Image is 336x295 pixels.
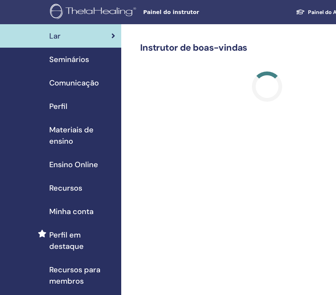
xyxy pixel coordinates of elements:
[49,182,82,194] span: Recursos
[50,4,139,21] img: logo.png
[49,206,94,217] span: Minha conta
[49,54,89,65] span: Seminários
[49,30,61,42] span: Lar
[49,264,115,287] span: Recursos para membros
[49,159,98,170] span: Ensino Online
[49,101,67,112] span: Perfil
[49,77,99,88] span: Comunicação
[296,9,305,15] img: graduation-cap-white.svg
[49,124,115,147] span: Materiais de ensino
[49,229,115,252] span: Perfil em destaque
[143,8,257,16] span: Painel do instrutor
